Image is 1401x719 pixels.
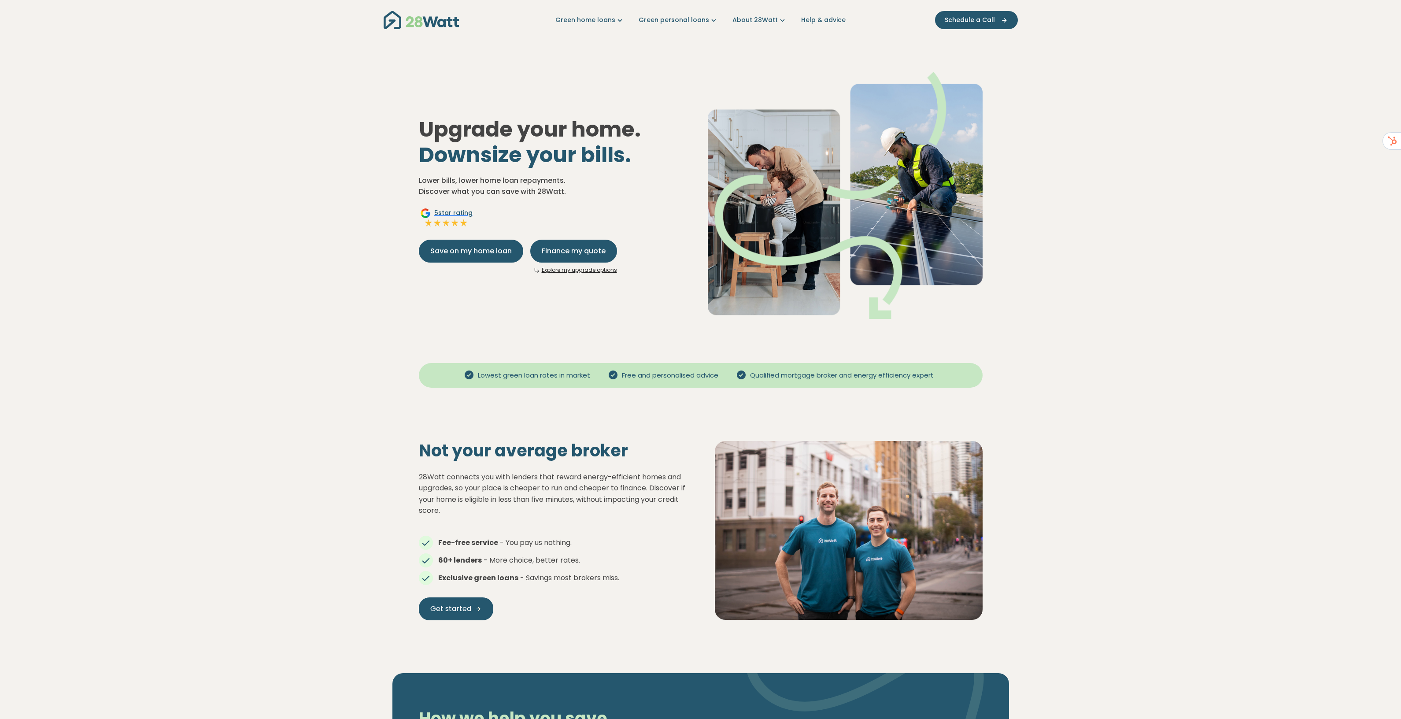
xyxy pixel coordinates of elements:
img: 28Watt [384,11,459,29]
span: Lowest green loan rates in market [474,371,594,381]
span: Finance my quote [542,246,606,256]
a: Google5star ratingFull starFull starFull starFull starFull star [419,208,474,229]
span: Qualified mortgage broker and energy efficiency expert [747,371,937,381]
span: - You pay us nothing. [500,537,572,548]
button: Schedule a Call [935,11,1018,29]
button: Finance my quote [530,240,617,263]
span: Downsize your bills. [419,140,631,170]
span: Get started [430,604,471,614]
strong: Exclusive green loans [438,573,518,583]
strong: 60+ lenders [438,555,482,565]
img: Dad helping toddler [708,72,983,319]
img: Solar panel installation on a residential roof [715,441,983,619]
h2: Not your average broker [419,441,687,461]
img: Full star [442,219,451,227]
img: Full star [424,219,433,227]
p: 28Watt connects you with lenders that reward energy-efficient homes and upgrades, so your place i... [419,471,687,516]
a: Green home loans [555,15,625,25]
a: About 28Watt [732,15,787,25]
span: Save on my home loan [430,246,512,256]
span: Free and personalised advice [618,371,722,381]
strong: Fee-free service [438,537,498,548]
a: Green personal loans [639,15,718,25]
button: Save on my home loan [419,240,523,263]
img: Full star [451,219,459,227]
span: Schedule a Call [945,15,995,25]
a: Get started [419,597,493,620]
img: Full star [433,219,442,227]
span: 5 star rating [434,208,473,218]
a: Help & advice [801,15,846,25]
a: Explore my upgrade options [542,266,617,274]
span: - More choice, better rates. [484,555,580,565]
img: Full star [459,219,468,227]
nav: Main navigation [384,9,1018,31]
p: Lower bills, lower home loan repayments. Discover what you can save with 28Watt. [419,175,694,197]
img: Google [420,208,431,219]
h1: Upgrade your home. [419,117,694,167]
span: - Savings most brokers miss. [520,573,619,583]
